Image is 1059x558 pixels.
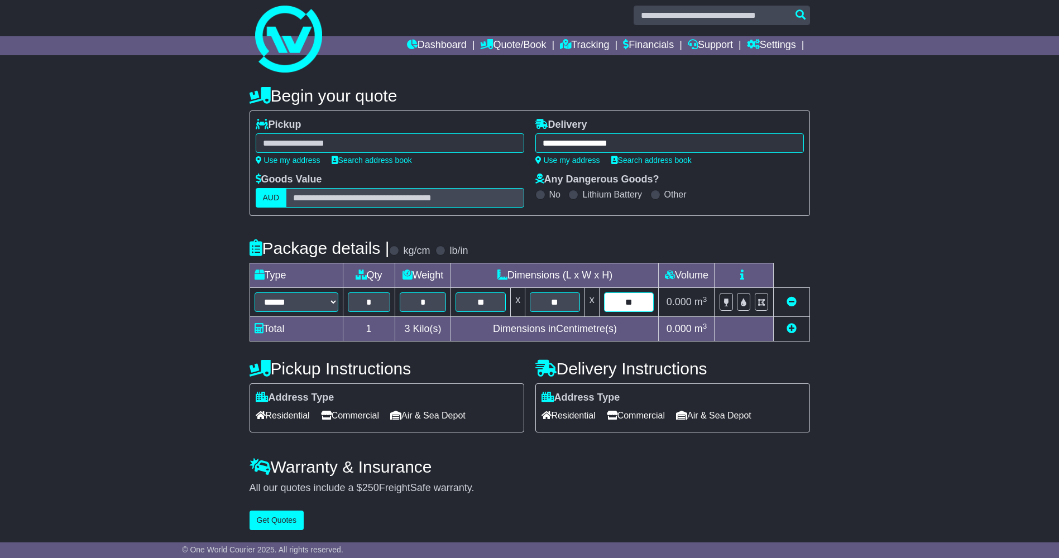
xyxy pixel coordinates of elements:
label: lb/in [449,245,468,257]
a: Add new item [787,323,797,334]
td: Weight [395,263,451,288]
span: Residential [542,407,596,424]
h4: Delivery Instructions [535,359,810,378]
span: Air & Sea Depot [676,407,751,424]
span: © One World Courier 2025. All rights reserved. [182,545,343,554]
a: Settings [747,36,796,55]
label: Other [664,189,687,200]
span: Commercial [607,407,665,424]
span: 0.000 [667,323,692,334]
td: x [511,288,525,317]
td: Qty [343,263,395,288]
span: Commercial [321,407,379,424]
td: x [584,288,599,317]
a: Dashboard [407,36,467,55]
label: Any Dangerous Goods? [535,174,659,186]
td: Dimensions (L x W x H) [451,263,659,288]
a: Use my address [535,156,600,165]
label: AUD [256,188,287,208]
label: No [549,189,560,200]
span: m [694,296,707,307]
label: Address Type [542,392,620,404]
span: 3 [404,323,410,334]
a: Financials [623,36,674,55]
h4: Package details | [250,239,390,257]
td: Kilo(s) [395,317,451,341]
label: Goods Value [256,174,322,186]
label: kg/cm [403,245,430,257]
label: Delivery [535,119,587,131]
a: Support [688,36,733,55]
span: m [694,323,707,334]
td: Total [250,317,343,341]
a: Search address book [611,156,692,165]
span: Residential [256,407,310,424]
h4: Begin your quote [250,86,810,105]
td: Type [250,263,343,288]
td: 1 [343,317,395,341]
div: All our quotes include a $ FreightSafe warranty. [250,482,810,494]
td: Volume [659,263,715,288]
button: Get Quotes [250,511,304,530]
span: 250 [362,482,379,493]
a: Quote/Book [480,36,546,55]
h4: Pickup Instructions [250,359,524,378]
a: Tracking [560,36,609,55]
h4: Warranty & Insurance [250,458,810,476]
span: Air & Sea Depot [390,407,466,424]
label: Address Type [256,392,334,404]
label: Pickup [256,119,301,131]
label: Lithium Battery [582,189,642,200]
a: Remove this item [787,296,797,307]
sup: 3 [703,295,707,304]
sup: 3 [703,322,707,330]
a: Use my address [256,156,320,165]
a: Search address book [332,156,412,165]
span: 0.000 [667,296,692,307]
td: Dimensions in Centimetre(s) [451,317,659,341]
